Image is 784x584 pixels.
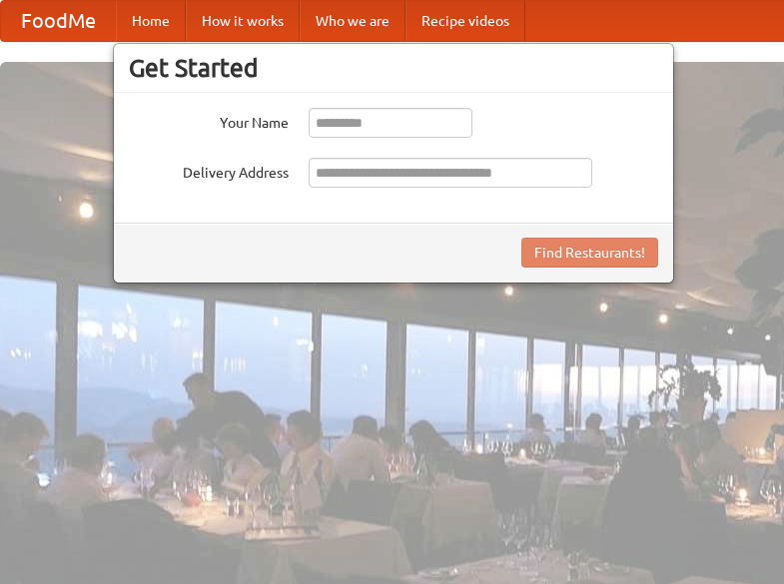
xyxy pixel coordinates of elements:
[300,1,405,41] a: Who we are
[1,1,116,41] a: FoodMe
[405,1,525,41] a: Recipe videos
[129,158,289,183] label: Delivery Address
[186,1,300,41] a: How it works
[129,53,658,83] h3: Get Started
[521,238,658,268] button: Find Restaurants!
[129,108,289,133] label: Your Name
[116,1,186,41] a: Home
